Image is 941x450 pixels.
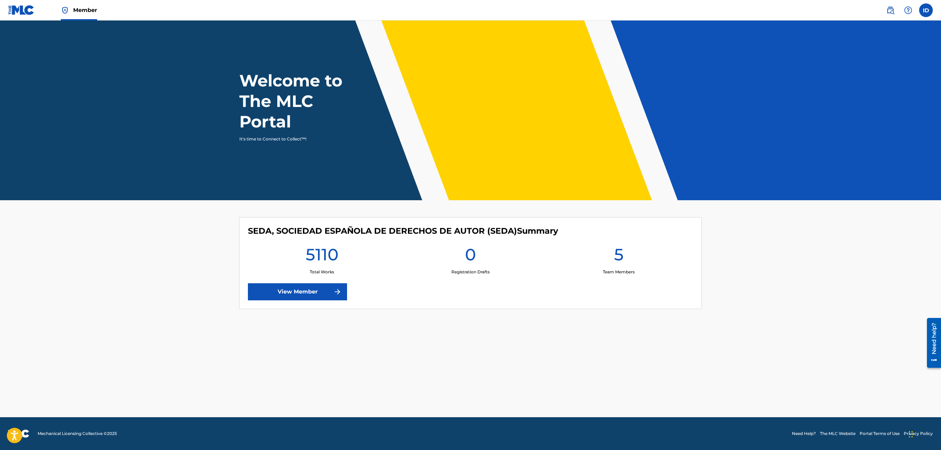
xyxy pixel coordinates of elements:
img: f7272a7cc735f4ea7f67.svg [333,288,342,296]
h1: 0 [465,244,476,269]
div: Widget de chat [907,417,941,450]
a: Portal Terms of Use [860,431,900,437]
img: search [886,6,894,14]
a: Privacy Policy [904,431,933,437]
img: MLC Logo [8,5,35,15]
span: Mechanical Licensing Collective © 2025 [38,431,117,437]
p: Team Members [603,269,635,275]
div: Help [901,3,915,17]
span: Member [73,6,97,14]
a: Need Help? [792,431,816,437]
h1: 5110 [306,244,339,269]
div: User Menu [919,3,933,17]
h4: SEDA, SOCIEDAD ESPAÑOLA DE DERECHOS DE AUTOR (SEDA) [248,226,558,236]
a: The MLC Website [820,431,856,437]
div: Arrastrar [909,424,913,445]
h1: 5 [614,244,624,269]
img: logo [8,429,29,438]
a: Public Search [884,3,897,17]
h1: Welcome to The MLC Portal [239,70,367,132]
a: View Member [248,283,347,300]
iframe: Resource Center [922,314,941,371]
p: Registration Drafts [451,269,490,275]
p: Total Works [310,269,334,275]
img: Top Rightsholder [61,6,69,14]
iframe: Chat Widget [907,417,941,450]
img: help [904,6,912,14]
p: It's time to Connect to Collect™! [239,136,358,142]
